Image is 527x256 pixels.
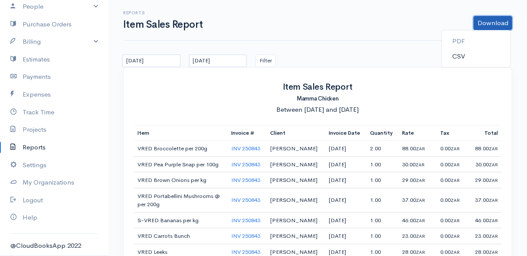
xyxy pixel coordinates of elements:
[123,19,203,30] h1: Item Sales Report
[134,126,228,141] th: Item
[451,250,460,255] span: ZAR
[367,212,399,228] td: 1.00
[466,212,501,228] td: 46.00
[267,156,325,172] td: [PERSON_NAME]
[231,176,260,184] a: INV 250843
[325,141,367,157] td: [DATE]
[134,105,501,114] div: Between [DATE] and [DATE]
[489,198,498,203] span: ZAR
[134,141,228,157] td: VRED Broccolette per 200g
[437,156,466,172] td: 0.00
[416,162,425,168] span: ZAR
[399,188,437,212] td: 37.00
[231,232,260,240] a: INV 250843
[367,188,399,212] td: 1.00
[228,126,267,141] th: Invoice #
[134,172,228,188] td: VRED Brown Onions per kg
[489,162,498,168] span: ZAR
[466,141,501,157] td: 88.00
[399,212,437,228] td: 46.00
[367,126,399,141] th: Quantity
[267,172,325,188] td: [PERSON_NAME]
[474,16,512,30] a: Download
[367,172,399,188] td: 1.00
[10,241,98,251] div: @CloudBooksApp 2022
[399,126,437,141] th: Rate
[267,141,325,157] td: [PERSON_NAME]
[231,248,260,256] a: INV 250843
[123,10,203,15] h6: Reports
[489,233,498,239] span: ZAR
[231,196,260,204] a: INV 250843
[466,188,501,212] td: 37.00
[325,228,367,244] td: [DATE]
[416,250,425,255] span: ZAR
[416,198,425,203] span: ZAR
[325,212,367,228] td: [DATE]
[325,188,367,212] td: [DATE]
[416,218,425,224] span: ZAR
[416,178,425,183] span: ZAR
[466,126,501,141] th: Total
[255,55,276,67] button: Filter
[231,161,260,168] a: INV 250843
[231,217,260,224] a: INV 250843
[267,228,325,244] td: [PERSON_NAME]
[134,212,228,228] td: S-VRED Bananas per kg
[437,228,466,244] td: 0.00
[437,212,466,228] td: 0.00
[325,156,367,172] td: [DATE]
[367,156,399,172] td: 1.00
[325,126,367,141] th: Invoice Date
[451,162,460,168] span: ZAR
[367,141,399,157] td: 2.00
[437,188,466,212] td: 0.00
[267,126,325,141] th: Client
[466,172,501,188] td: 29.00
[437,141,466,157] td: 0.00
[416,233,425,239] span: ZAR
[399,228,437,244] td: 23.00
[489,250,498,255] span: ZAR
[399,156,437,172] td: 30.00
[267,212,325,228] td: [PERSON_NAME]
[231,145,260,152] a: INV 250843
[451,233,460,239] span: ZAR
[451,178,460,183] span: ZAR
[451,218,460,224] span: ZAR
[399,172,437,188] td: 29.00
[134,188,228,212] td: VRED Portabellini Mushrooms @ per 200g
[367,228,399,244] td: 1.00
[134,228,228,244] td: VRED Carrots Bunch
[451,198,460,203] span: ZAR
[399,141,437,157] td: 88.00
[489,146,498,152] span: ZAR
[437,172,466,188] td: 0.00
[416,146,425,152] span: ZAR
[134,81,501,93] h2: Item Sales Report
[442,34,511,49] a: PDF
[466,228,501,244] td: 23.00
[325,172,367,188] td: [DATE]
[489,178,498,183] span: ZAR
[267,188,325,212] td: [PERSON_NAME]
[437,126,466,141] th: Tax
[442,49,511,64] a: CSV
[489,218,498,224] span: ZAR
[134,156,228,172] td: VRED Pea Purple Snap per 100g
[466,156,501,172] td: 30.00
[451,146,460,152] span: ZAR
[134,93,501,105] h5: Mamma Chicken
